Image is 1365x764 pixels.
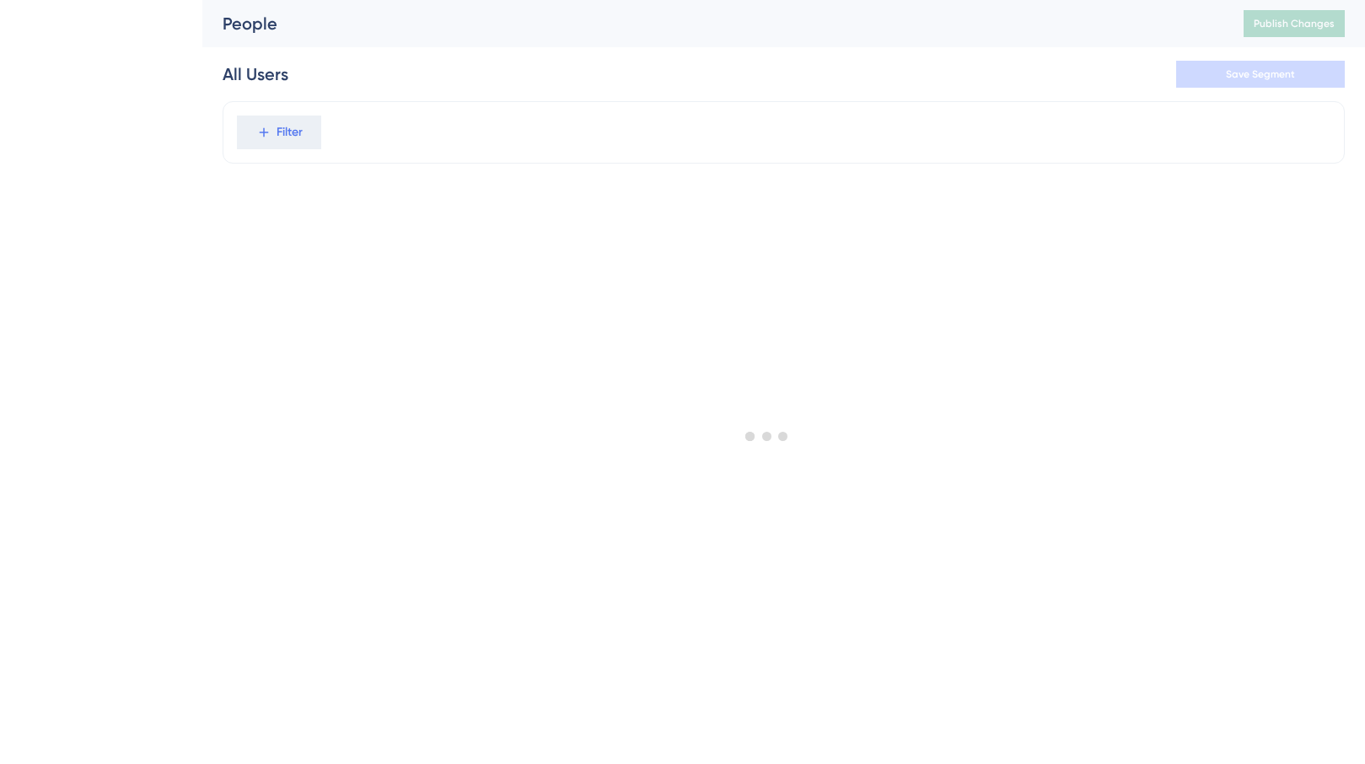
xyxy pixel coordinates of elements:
[1176,61,1345,88] button: Save Segment
[223,12,1201,35] div: People
[1254,17,1335,30] span: Publish Changes
[223,62,288,86] div: All Users
[1244,10,1345,37] button: Publish Changes
[1226,67,1295,81] span: Save Segment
